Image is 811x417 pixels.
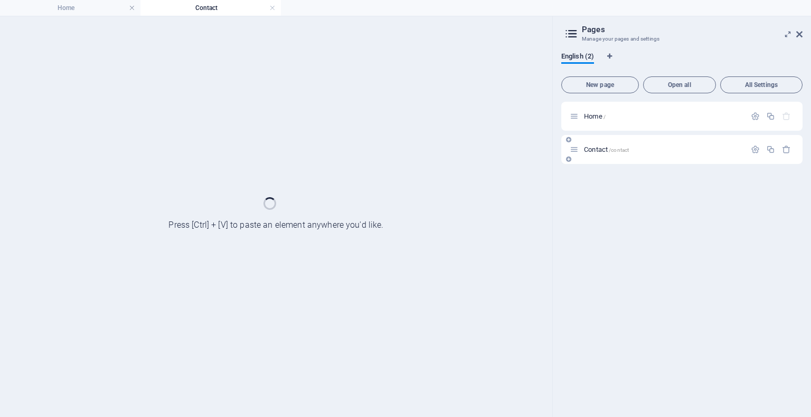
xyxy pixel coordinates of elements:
[648,82,711,88] span: Open all
[782,112,791,121] div: The startpage cannot be deleted
[581,146,746,153] div: Contact/contact
[140,2,281,14] h4: Contact
[725,82,798,88] span: All Settings
[582,34,781,44] h3: Manage your pages and settings
[584,146,629,153] span: Contact
[582,25,803,34] h2: Pages
[566,82,634,88] span: New page
[561,76,639,93] button: New page
[751,112,760,121] div: Settings
[766,145,775,154] div: Duplicate
[584,112,606,120] span: Click to open page
[751,145,760,154] div: Settings
[609,147,629,153] span: /contact
[720,76,803,93] button: All Settings
[766,112,775,121] div: Duplicate
[643,76,716,93] button: Open all
[581,113,746,120] div: Home/
[561,52,803,72] div: Language Tabs
[603,114,606,120] span: /
[782,145,791,154] div: Remove
[561,50,594,65] span: English (2)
